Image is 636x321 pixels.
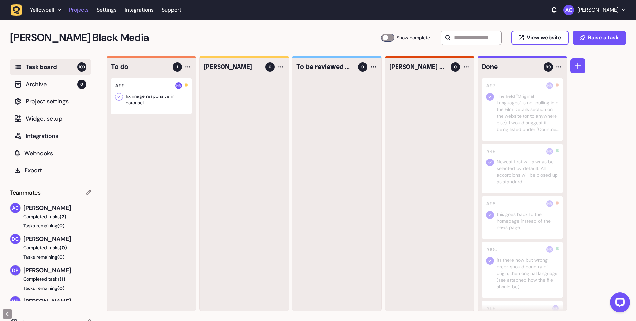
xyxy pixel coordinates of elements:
[57,223,65,229] span: (0)
[10,276,86,282] button: Completed tasks(1)
[563,5,574,15] img: Ameet Chohan
[10,162,91,178] button: Export
[482,62,539,72] h4: Done
[10,223,91,229] button: Tasks remaining(0)
[10,244,86,251] button: Completed tasks(0)
[10,188,41,197] span: Teammates
[10,254,91,260] button: Tasks remaining(0)
[125,4,154,16] a: Integrations
[296,62,353,72] h4: To be reviewed by Yellowball
[454,64,457,70] span: 0
[25,166,86,175] span: Export
[10,203,20,213] img: Ameet Chohan
[10,145,91,161] button: Webhooks
[10,296,20,306] img: Harry Robinson
[26,80,77,89] span: Archive
[10,59,91,75] button: Task board100
[10,128,91,144] button: Integrations
[26,114,86,123] span: Widget setup
[511,31,569,45] button: View website
[60,245,67,251] span: (0)
[563,5,625,15] button: [PERSON_NAME]
[60,276,65,282] span: (1)
[97,4,117,16] a: Settings
[175,82,182,89] img: Harry Robinson
[26,131,86,141] span: Integrations
[30,7,54,13] span: Yellowball
[162,7,181,13] a: Support
[546,82,553,89] img: Harry Robinson
[605,290,633,318] iframe: LiveChat chat widget
[588,35,619,40] span: Raise a task
[77,62,86,72] span: 100
[397,34,430,42] span: Show complete
[60,214,66,220] span: (2)
[111,62,168,72] h4: To do
[10,111,91,127] button: Widget setup
[69,4,89,16] a: Projects
[26,62,77,72] span: Task board
[23,234,91,244] span: [PERSON_NAME]
[10,30,381,46] h2: Penny Black Media
[546,148,553,155] img: Harry Robinson
[389,62,446,72] h4: Ameet / Dan
[57,254,65,260] span: (0)
[546,246,553,253] img: Harry Robinson
[10,234,20,244] img: David Groombridge
[527,35,561,40] span: View website
[546,64,551,70] span: 99
[23,203,91,213] span: [PERSON_NAME]
[10,213,86,220] button: Completed tasks(2)
[11,4,65,16] button: Yellowball
[24,149,86,158] span: Webhooks
[552,305,559,312] img: Harry Robinson
[204,62,261,72] h4: Harry
[577,7,619,13] p: [PERSON_NAME]
[269,64,271,70] span: 0
[361,64,364,70] span: 0
[10,285,91,291] button: Tasks remaining(0)
[10,94,91,109] button: Project settings
[10,76,91,92] button: Archive0
[546,200,553,207] img: Harry Robinson
[177,64,178,70] span: 1
[77,80,86,89] span: 0
[23,266,91,275] span: [PERSON_NAME]
[26,97,86,106] span: Project settings
[10,265,20,275] img: Dan Pearson
[573,31,626,45] button: Raise a task
[23,297,91,306] span: [PERSON_NAME]
[57,285,65,291] span: (0)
